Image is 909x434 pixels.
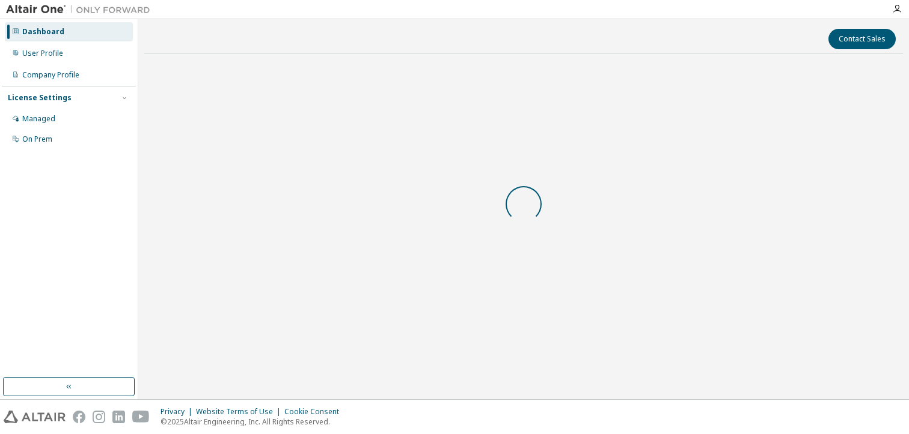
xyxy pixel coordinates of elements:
[6,4,156,16] img: Altair One
[4,411,66,423] img: altair_logo.svg
[828,29,896,49] button: Contact Sales
[93,411,105,423] img: instagram.svg
[196,407,284,417] div: Website Terms of Use
[22,27,64,37] div: Dashboard
[22,70,79,80] div: Company Profile
[73,411,85,423] img: facebook.svg
[22,114,55,124] div: Managed
[22,134,52,144] div: On Prem
[22,49,63,58] div: User Profile
[284,407,346,417] div: Cookie Consent
[112,411,125,423] img: linkedin.svg
[132,411,150,423] img: youtube.svg
[8,93,72,103] div: License Settings
[161,417,346,427] p: © 2025 Altair Engineering, Inc. All Rights Reserved.
[161,407,196,417] div: Privacy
